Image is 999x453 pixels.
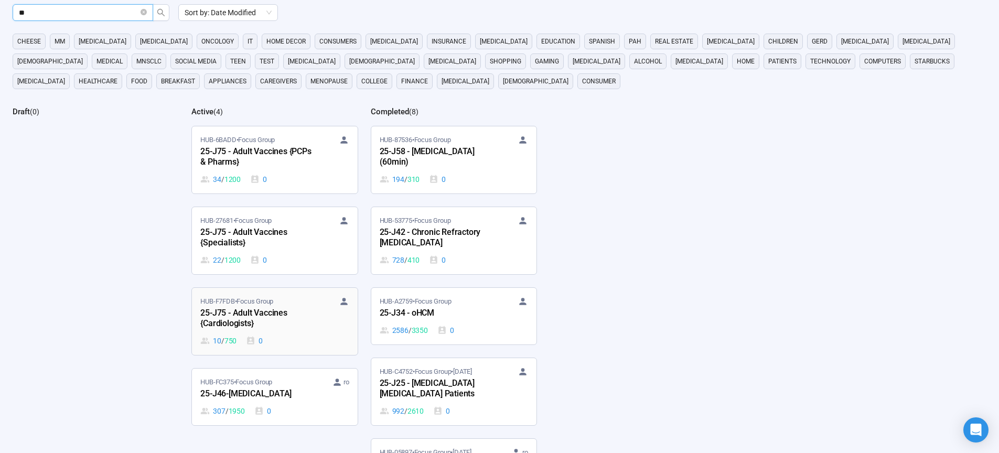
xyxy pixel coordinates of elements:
[153,4,169,21] button: search
[361,76,388,87] span: college
[380,405,424,417] div: 992
[380,307,495,320] div: 25-J34 - oHCM
[140,36,188,47] span: [MEDICAL_DATA]
[209,76,246,87] span: appliances
[915,56,950,67] span: starbucks
[225,405,229,417] span: /
[250,254,267,266] div: 0
[254,405,271,417] div: 0
[200,174,241,185] div: 34
[675,56,723,67] span: [MEDICAL_DATA]
[437,325,454,336] div: 0
[768,36,798,47] span: children
[17,56,83,67] span: [DEMOGRAPHIC_DATA]
[157,8,165,17] span: search
[213,107,223,116] span: ( 4 )
[175,56,217,67] span: social media
[200,296,273,307] span: HUB-F7FDB • Focus Group
[224,254,241,266] span: 1200
[221,254,224,266] span: /
[96,56,123,67] span: medical
[200,307,316,331] div: 25-J75 - Adult Vaccines {Cardiologists}
[634,56,662,67] span: alcohol
[480,36,528,47] span: [MEDICAL_DATA]
[200,387,316,401] div: 25-J46-[MEDICAL_DATA]
[380,296,452,307] span: HUB-A2759 • Focus Group
[13,107,30,116] h2: Draft
[432,36,466,47] span: Insurance
[221,335,224,347] span: /
[841,36,889,47] span: [MEDICAL_DATA]
[503,76,568,87] span: [DEMOGRAPHIC_DATA]
[371,288,536,344] a: HUB-A2759•Focus Group25-J34 - oHCM2586 / 33500
[79,76,117,87] span: healthcare
[963,417,989,443] div: Open Intercom Messenger
[629,36,641,47] span: PAH
[191,107,213,116] h2: Active
[260,76,297,87] span: caregivers
[453,368,472,375] time: [DATE]
[812,36,828,47] span: GERD
[864,56,901,67] span: computers
[349,56,415,67] span: [DEMOGRAPHIC_DATA]
[200,145,316,169] div: 25-J75 - Adult Vaccines {PCPs & Pharms}
[380,377,495,401] div: 25-J25 - [MEDICAL_DATA] [MEDICAL_DATA] Patients
[573,56,620,67] span: [MEDICAL_DATA]
[541,36,575,47] span: education
[428,56,476,67] span: [MEDICAL_DATA]
[535,56,559,67] span: gaming
[310,76,348,87] span: menopause
[343,377,349,387] span: ro
[589,36,615,47] span: Spanish
[380,215,451,226] span: HUB-53775 • Focus Group
[200,215,272,226] span: HUB-27681 • Focus Group
[17,76,65,87] span: [MEDICAL_DATA]
[371,207,536,274] a: HUB-53775•Focus Group25-J42 - Chronic Refractory [MEDICAL_DATA]728 / 4100
[319,36,357,47] span: consumers
[810,56,851,67] span: technology
[380,366,472,377] span: HUB-C4752 • Focus Group •
[161,76,195,87] span: breakfast
[404,254,407,266] span: /
[903,36,950,47] span: [MEDICAL_DATA]
[404,174,407,185] span: /
[371,358,536,425] a: HUB-C4752•Focus Group•[DATE]25-J25 - [MEDICAL_DATA] [MEDICAL_DATA] Patients992 / 26100
[229,405,245,417] span: 1950
[371,126,536,193] a: HUB-87536•Focus Group25-J58 - [MEDICAL_DATA] (60min)194 / 3100
[371,107,409,116] h2: Completed
[401,76,428,87] span: finance
[707,36,755,47] span: [MEDICAL_DATA]
[192,288,357,355] a: HUB-F7FDB•Focus Group25-J75 - Adult Vaccines {Cardiologists}10 / 7500
[200,377,272,387] span: HUB-FC375 • Focus Group
[370,36,418,47] span: [MEDICAL_DATA]
[131,76,147,87] span: Food
[192,126,357,193] a: HUB-6BADD•Focus Group25-J75 - Adult Vaccines {PCPs & Pharms}34 / 12000
[266,36,306,47] span: home decor
[380,226,495,250] div: 25-J42 - Chronic Refractory [MEDICAL_DATA]
[250,174,267,185] div: 0
[582,76,616,87] span: consumer
[737,56,755,67] span: home
[224,335,237,347] span: 750
[221,174,224,185] span: /
[768,56,797,67] span: Patients
[141,8,147,18] span: close-circle
[407,174,420,185] span: 310
[412,325,428,336] span: 3350
[200,254,241,266] div: 22
[404,405,407,417] span: /
[288,56,336,67] span: [MEDICAL_DATA]
[429,254,446,266] div: 0
[409,325,412,336] span: /
[409,107,418,116] span: ( 8 )
[380,174,420,185] div: 194
[224,174,241,185] span: 1200
[30,107,39,116] span: ( 0 )
[490,56,521,67] span: shopping
[185,5,272,20] span: Sort by: Date Modified
[200,226,316,250] div: 25-J75 - Adult Vaccines {Specialists}
[429,174,446,185] div: 0
[433,405,450,417] div: 0
[380,145,495,169] div: 25-J58 - [MEDICAL_DATA] (60min)
[192,369,357,425] a: HUB-FC375•Focus Group ro25-J46-[MEDICAL_DATA]307 / 19500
